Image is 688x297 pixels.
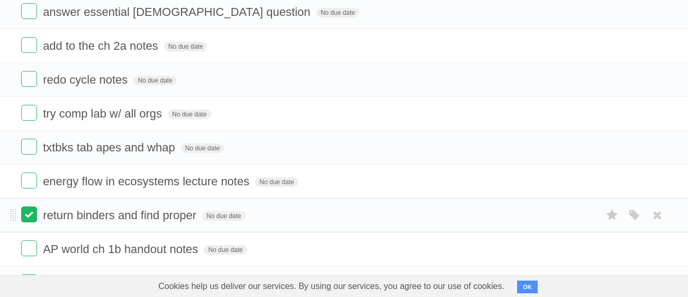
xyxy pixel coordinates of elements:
label: Done [21,274,37,290]
span: No due date [316,8,359,17]
span: No due date [255,177,298,187]
span: No due date [168,110,211,119]
div: Move To ... [4,23,684,33]
div: Sort A > Z [4,4,684,14]
div: Sign out [4,52,684,61]
div: Delete [4,33,684,42]
label: Done [21,105,37,121]
label: Done [21,240,37,256]
label: Star task [602,206,622,224]
span: No due date [181,143,224,153]
label: Done [21,173,37,188]
label: Done [21,206,37,222]
div: Options [4,42,684,52]
label: Done [21,71,37,87]
span: Cookies help us deliver our services. By using our services, you agree to our use of cookies. [148,276,515,297]
span: answer essential [DEMOGRAPHIC_DATA] question [43,5,313,19]
span: AP world ch 1b handout notes [43,242,201,256]
span: No due date [204,245,247,255]
span: No due date [202,211,245,221]
span: energy flow in ecosystems lecture notes [43,175,252,188]
span: No due date [164,42,207,51]
label: Done [21,37,37,53]
div: Rename [4,61,684,71]
span: try comp lab w/ all orgs [43,107,165,120]
span: txtbks tab apes and whap [43,141,178,154]
label: Done [21,139,37,155]
div: Move To ... [4,71,684,80]
span: No due date [133,76,176,85]
div: Sort New > Old [4,14,684,23]
span: return binders and find proper [43,209,199,222]
button: OK [517,281,538,293]
span: redo cycle notes [43,73,130,86]
label: Done [21,3,37,19]
span: add to the ch 2a notes [43,39,161,52]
